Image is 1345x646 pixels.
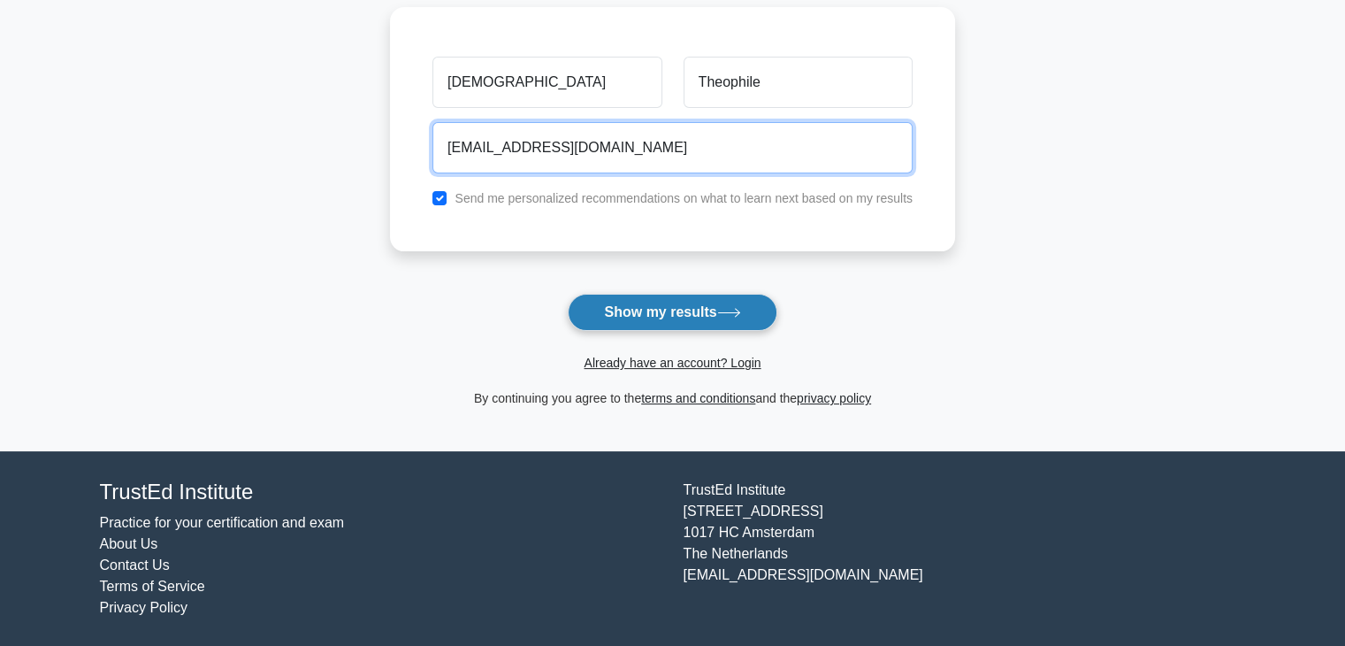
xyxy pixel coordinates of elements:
a: Privacy Policy [100,600,188,615]
a: terms and conditions [641,391,755,405]
a: Terms of Service [100,579,205,594]
input: Last name [684,57,913,108]
h4: TrustEd Institute [100,480,662,505]
div: By continuing you agree to the and the [379,388,966,409]
a: About Us [100,536,158,551]
a: Contact Us [100,558,170,573]
a: Already have an account? Login [584,356,760,370]
label: Send me personalized recommendations on what to learn next based on my results [455,191,913,205]
input: Email [432,122,913,173]
input: First name [432,57,661,108]
button: Show my results [568,294,776,331]
div: TrustEd Institute [STREET_ADDRESS] 1017 HC Amsterdam The Netherlands [EMAIL_ADDRESS][DOMAIN_NAME] [673,480,1257,619]
a: privacy policy [797,391,871,405]
a: Practice for your certification and exam [100,515,345,530]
